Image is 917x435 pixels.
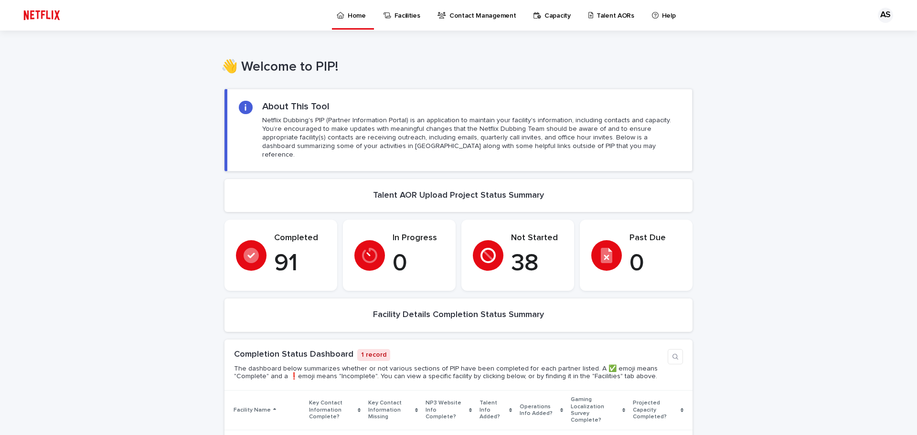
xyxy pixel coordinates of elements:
[426,398,467,422] p: NP3 Website Info Complete?
[373,310,544,320] h2: Facility Details Completion Status Summary
[511,233,563,244] p: Not Started
[274,249,326,278] p: 91
[274,233,326,244] p: Completed
[878,8,893,23] div: AS
[393,233,444,244] p: In Progress
[262,101,330,112] h2: About This Tool
[234,365,664,381] p: The dashboard below summarizes whether or not various sections of PIP have been completed for eac...
[511,249,563,278] p: 38
[234,350,353,359] a: Completion Status Dashboard
[571,394,620,426] p: Gaming Localization Survey Complete?
[629,233,681,244] p: Past Due
[393,249,444,278] p: 0
[480,398,507,422] p: Talent Info Added?
[520,402,558,419] p: Operations Info Added?
[19,6,64,25] img: ifQbXi3ZQGMSEF7WDB7W
[629,249,681,278] p: 0
[309,398,355,422] p: Key Contact Information Complete?
[373,191,544,201] h2: Talent AOR Upload Project Status Summary
[262,116,681,159] p: Netflix Dubbing's PIP (Partner Information Portal) is an application to maintain your facility's ...
[357,349,390,361] p: 1 record
[633,398,678,422] p: Projected Capacity Completed?
[221,59,689,75] h1: 👋 Welcome to PIP!
[368,398,413,422] p: Key Contact Information Missing
[234,405,271,415] p: Facility Name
